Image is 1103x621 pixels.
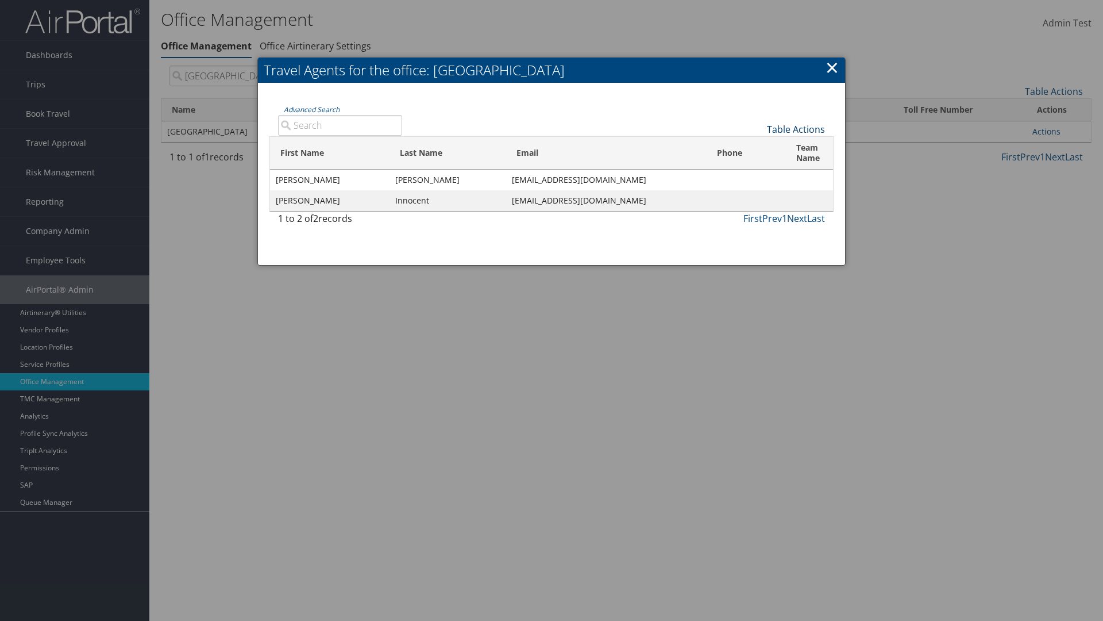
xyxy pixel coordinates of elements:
[389,190,506,211] td: Innocent
[389,137,506,170] th: Last Name: activate to sort column ascending
[284,105,340,114] a: Advanced Search
[782,212,787,225] a: 1
[270,137,389,170] th: First Name: activate to sort column descending
[762,212,782,225] a: Prev
[743,212,762,225] a: First
[278,212,402,231] div: 1 to 2 of records
[389,170,506,190] td: [PERSON_NAME]
[258,57,845,83] h2: Travel Agents for the office: [GEOGRAPHIC_DATA]
[270,190,389,211] td: [PERSON_NAME]
[313,212,318,225] span: 2
[278,115,402,136] input: Advanced Search
[826,56,839,79] a: ×
[807,212,825,225] a: Last
[707,137,786,170] th: Phone: activate to sort column ascending
[786,137,833,170] th: Team Name: activate to sort column ascending
[270,170,389,190] td: [PERSON_NAME]
[506,190,706,211] td: [EMAIL_ADDRESS][DOMAIN_NAME]
[506,170,706,190] td: [EMAIL_ADDRESS][DOMAIN_NAME]
[787,212,807,225] a: Next
[506,137,706,170] th: Email: activate to sort column ascending
[767,123,825,136] a: Table Actions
